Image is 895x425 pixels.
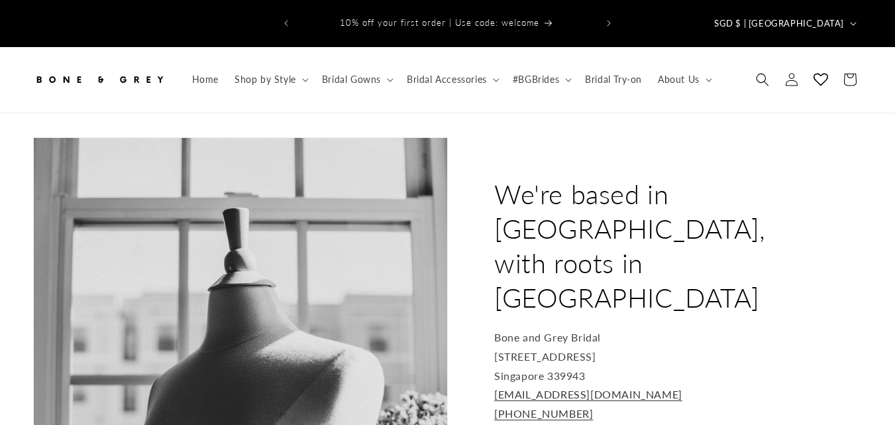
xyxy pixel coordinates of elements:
[714,17,844,30] span: SGD $ | [GEOGRAPHIC_DATA]
[340,17,539,28] span: 10% off your first order | Use code: welcome
[513,74,559,86] span: #BGBrides
[235,74,296,86] span: Shop by Style
[184,66,227,93] a: Home
[505,66,577,93] summary: #BGBrides
[33,65,166,94] img: Bone and Grey Bridal
[192,74,219,86] span: Home
[322,74,381,86] span: Bridal Gowns
[494,407,593,420] a: [PHONE_NUMBER]
[585,74,642,86] span: Bridal Try-on
[594,11,623,36] button: Next announcement
[227,66,314,93] summary: Shop by Style
[706,11,862,36] button: SGD $ | [GEOGRAPHIC_DATA]
[407,74,487,86] span: Bridal Accessories
[272,11,301,36] button: Previous announcement
[748,65,777,94] summary: Search
[314,66,399,93] summary: Bridal Gowns
[650,66,717,93] summary: About Us
[577,66,650,93] a: Bridal Try-on
[28,60,171,99] a: Bone and Grey Bridal
[494,388,682,400] a: [EMAIL_ADDRESS][DOMAIN_NAME]
[494,177,816,315] h2: We're based in [GEOGRAPHIC_DATA], with roots in [GEOGRAPHIC_DATA]
[658,74,700,86] span: About Us
[494,328,816,424] p: Bone and Grey Bridal [STREET_ADDRESS] Singapore 339943
[399,66,505,93] summary: Bridal Accessories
